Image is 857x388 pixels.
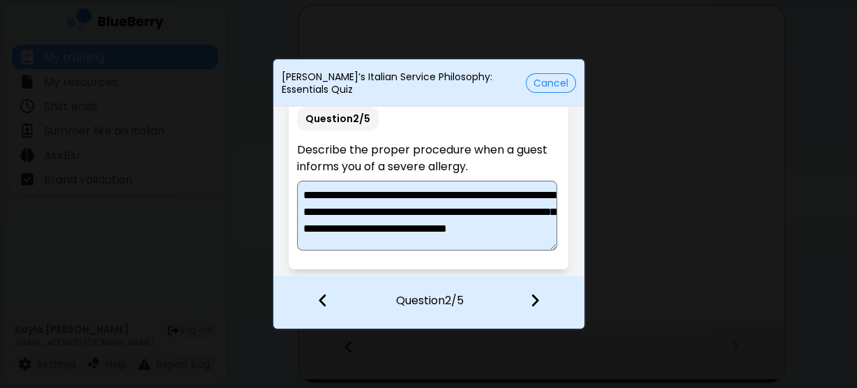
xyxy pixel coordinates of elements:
[282,70,526,96] p: [PERSON_NAME]’s Italian Service Philosophy: Essentials Quiz
[396,276,464,309] p: Question 2 / 5
[297,107,379,130] p: Question 2 / 5
[297,142,560,175] p: Describe the proper procedure when a guest informs you of a severe allergy.
[318,292,328,308] img: file icon
[530,292,540,308] img: file icon
[526,73,576,93] button: Cancel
